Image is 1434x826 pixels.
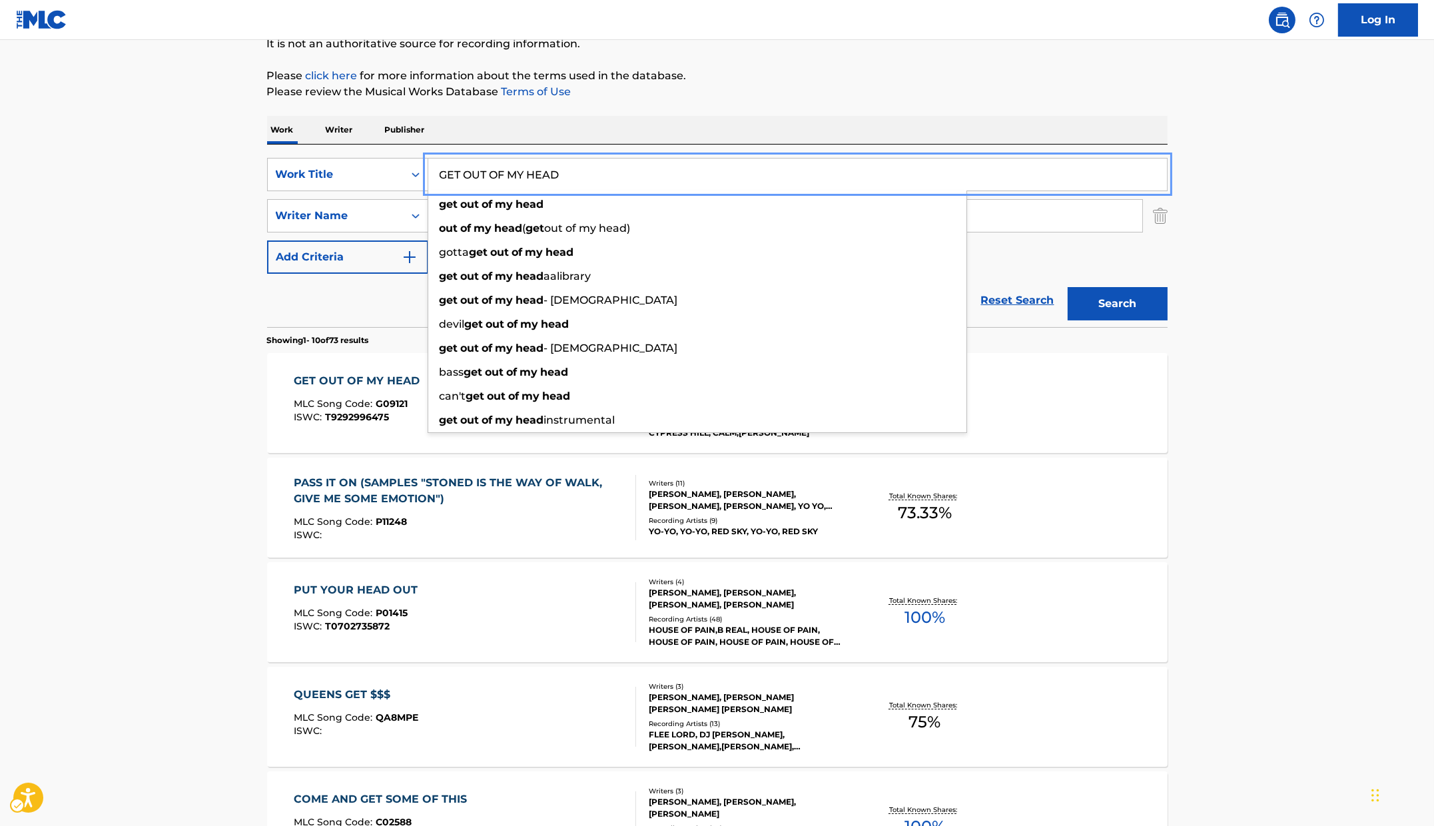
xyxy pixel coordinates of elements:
strong: my [496,294,514,306]
strong: of [482,270,493,282]
iframe: Hubspot Iframe [1367,762,1434,826]
strong: get [440,414,458,426]
img: help [1309,12,1325,28]
span: MLC Song Code : [294,711,376,723]
strong: my [522,390,540,402]
strong: get [526,222,545,234]
img: Delete Criterion [1153,199,1168,232]
strong: my [474,222,492,234]
span: 100 % [904,606,945,629]
span: ISWC : [294,620,325,632]
span: MLC Song Code : [294,398,376,410]
strong: of [482,342,493,354]
a: QUEENS GET $$$MLC Song Code:QA8MPEISWC:Writers (3)[PERSON_NAME], [PERSON_NAME] [PERSON_NAME] [PER... [267,667,1168,767]
div: [PERSON_NAME], [PERSON_NAME] [PERSON_NAME] [PERSON_NAME] [649,691,850,715]
div: YO-YO, YO-YO, RED SKY, YO-YO, RED SKY [649,526,850,538]
strong: out [461,198,480,210]
p: It is not an authoritative source for recording information. [267,36,1168,52]
span: P01415 [376,607,408,619]
strong: get [464,366,483,378]
strong: get [440,342,458,354]
div: COME AND GET SOME OF THIS [294,791,474,807]
strong: my [496,270,514,282]
span: - [DEMOGRAPHIC_DATA] [544,342,678,354]
a: PASS IT ON (SAMPLES "STONED IS THE WAY OF WALK, GIVE ME SOME EMOTION")MLC Song Code:P11248ISWC:Wr... [267,458,1168,558]
span: 73.33 % [898,501,952,525]
p: Please review the Musical Works Database [267,84,1168,100]
strong: of [482,198,493,210]
strong: out [461,414,480,426]
div: [PERSON_NAME], [PERSON_NAME], [PERSON_NAME], [PERSON_NAME], YO YO, [PERSON_NAME] [PERSON_NAME], [... [649,488,850,512]
a: Terms of Use [499,85,571,98]
strong: of [482,414,493,426]
p: Total Known Shares: [889,700,960,710]
span: ISWC : [294,411,325,423]
a: Log In [1338,3,1418,37]
span: devil [440,318,465,330]
strong: head [516,294,544,306]
img: search [1274,12,1290,28]
span: ( [523,222,526,234]
strong: head [546,246,574,258]
span: can't [440,390,466,402]
strong: get [466,390,485,402]
span: out of my head) [545,222,631,234]
strong: get [440,198,458,210]
strong: of [507,366,518,378]
strong: get [470,246,488,258]
p: Total Known Shares: [889,596,960,606]
span: MLC Song Code : [294,516,376,528]
span: bass [440,366,464,378]
strong: of [508,318,518,330]
div: PUT YOUR HEAD OUT [294,582,424,598]
strong: of [461,222,472,234]
img: 9d2ae6d4665cec9f34b9.svg [402,249,418,265]
div: PASS IT ON (SAMPLES "STONED IS THE WAY OF WALK, GIVE ME SOME EMOTION") [294,475,625,507]
strong: out [486,366,504,378]
div: Writers ( 3 ) [649,786,850,796]
strong: my [521,318,539,330]
a: GET OUT OF MY HEADMLC Song Code:G09121ISWC:T9292996475Writers (5)[PERSON_NAME], [PERSON_NAME], [P... [267,353,1168,453]
strong: my [496,198,514,210]
p: Showing 1 - 10 of 73 results [267,334,369,346]
p: Work [267,116,298,144]
span: T0702735872 [325,620,390,632]
span: ISWC : [294,725,325,737]
button: Search [1068,287,1168,320]
strong: head [541,318,569,330]
a: Reset Search [974,286,1061,315]
div: Recording Artists ( 9 ) [649,516,850,526]
input: Search... [428,159,1167,191]
strong: of [512,246,523,258]
div: FLEE LORD, DJ [PERSON_NAME], [PERSON_NAME],[PERSON_NAME],[PERSON_NAME] [PERSON_NAME], [PERSON_NAM... [649,729,850,753]
div: HOUSE OF PAIN,B REAL, HOUSE OF PAIN, HOUSE OF PAIN, HOUSE OF PAIN, HOUSE OF PAIN [649,624,850,648]
span: G09121 [376,398,408,410]
span: instrumental [544,414,615,426]
div: QUEENS GET $$$ [294,687,418,703]
a: PUT YOUR HEAD OUTMLC Song Code:P01415ISWC:T0702735872Writers (4)[PERSON_NAME], [PERSON_NAME], [PE... [267,562,1168,662]
strong: head [541,366,569,378]
span: 75 % [908,710,940,734]
strong: my [496,414,514,426]
strong: out [486,318,505,330]
div: Writers ( 11 ) [649,478,850,488]
div: Writer Name [276,208,396,224]
span: ISWC : [294,529,325,541]
strong: out [461,342,480,354]
span: P11248 [376,516,407,528]
span: gotta [440,246,470,258]
div: Writers ( 3 ) [649,681,850,691]
p: Please for more information about the terms used in the database. [267,68,1168,84]
span: QA8MPE [376,711,418,723]
strong: my [526,246,543,258]
strong: get [440,294,458,306]
p: Total Known Shares: [889,491,960,501]
p: Writer [322,116,357,144]
form: Search Form [267,158,1168,327]
div: Recording Artists ( 13 ) [649,719,850,729]
strong: head [516,342,544,354]
div: Recording Artists ( 48 ) [649,614,850,624]
strong: head [495,222,523,234]
p: Total Known Shares: [889,805,960,815]
button: Add Criteria [267,240,428,274]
